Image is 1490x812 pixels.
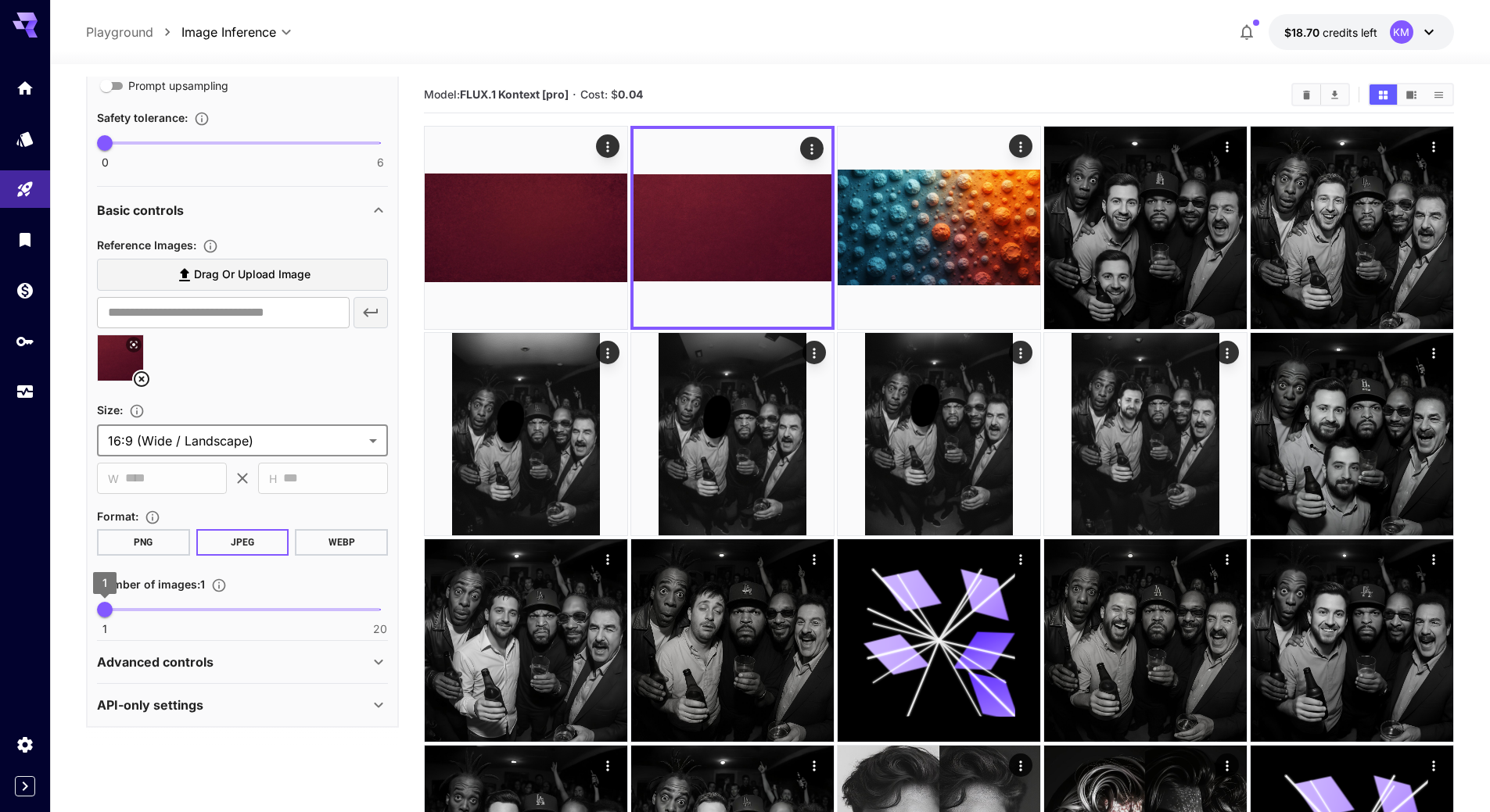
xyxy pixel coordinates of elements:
[1422,134,1445,158] div: Actions
[196,529,289,556] button: JPEG
[97,510,138,523] span: Format :
[15,776,35,796] button: Expand sidebar
[196,238,224,254] button: Upload a reference image to guide the result. This is needed for Image-to-Image or Inpainting. Su...
[1398,84,1425,105] button: Show media in video view
[123,403,151,419] button: Adjust the dimensions of the generated image by specifying its width and height in pixels, or sel...
[97,643,388,681] div: Advanced controls
[97,238,196,252] span: Reference Images :
[838,127,1040,329] img: 9k=
[802,547,826,571] div: Actions
[425,127,627,329] img: 2Q==
[425,333,627,535] img: 2Q==
[1215,134,1239,158] div: Actions
[1422,753,1445,777] div: Actions
[1284,24,1377,41] div: $18.70178
[596,134,619,158] div: Actions
[802,341,826,364] div: Actions
[1009,341,1032,364] div: Actions
[97,201,184,220] p: Basic controls
[1422,547,1445,571] div: Actions
[800,137,824,160] div: Actions
[97,686,388,724] div: API-only settings
[1251,127,1453,329] img: Z
[1323,26,1377,39] span: credits left
[1291,83,1350,106] div: Clear AllDownload All
[631,333,834,535] img: 2Q==
[631,539,834,742] img: 9k=
[16,230,34,249] div: Library
[97,111,188,124] span: Safety tolerance :
[97,191,388,229] div: Basic controls
[425,539,627,742] img: Z
[86,23,153,41] a: Playground
[838,333,1040,535] img: 2Q==
[194,265,311,284] span: Drag or upload image
[1422,341,1445,364] div: Actions
[1044,333,1247,535] img: 2Q==
[1215,547,1239,571] div: Actions
[1370,84,1397,105] button: Show media in grid view
[424,88,569,101] span: Model:
[1321,84,1348,105] button: Download All
[138,510,167,525] button: Choose the file format for the output image.
[97,696,203,714] p: API-only settings
[373,621,387,637] span: 20
[102,621,107,637] span: 1
[1009,547,1032,571] div: Actions
[1284,26,1323,39] span: $18.70
[377,155,384,170] span: 6
[1009,134,1032,158] div: Actions
[596,753,619,777] div: Actions
[97,529,190,556] button: PNG
[1269,14,1454,50] button: $18.70178KM
[16,331,34,351] div: API Keys
[1044,539,1247,742] img: Z
[573,85,576,104] p: ·
[580,88,643,101] span: Cost: $
[1251,333,1453,535] img: 9k=
[16,129,34,148] div: Models
[1425,84,1452,105] button: Show media in list view
[1293,84,1320,105] button: Clear All
[618,88,643,101] b: 0.04
[97,578,205,591] span: Number of images : 1
[1044,127,1247,329] img: Z
[181,23,276,41] span: Image Inference
[188,111,216,127] button: Controls the tolerance level for input and output content moderation. Lower values apply stricter...
[16,180,34,199] div: Playground
[128,77,228,94] span: Prompt upsampling
[634,129,831,327] img: 9k=
[86,23,181,41] nav: breadcrumb
[102,576,107,589] span: 1
[108,431,363,450] span: 16:9 (Wide / Landscape)
[97,653,214,671] p: Advanced controls
[102,155,109,170] span: 0
[1215,341,1239,364] div: Actions
[16,735,34,754] div: Settings
[16,382,34,402] div: Usage
[1368,83,1454,106] div: Show media in grid viewShow media in video viewShow media in list view
[1251,539,1453,742] img: 2Q==
[596,341,619,364] div: Actions
[596,547,619,571] div: Actions
[1009,753,1032,777] div: Actions
[1215,753,1239,777] div: Actions
[16,78,34,98] div: Home
[108,470,119,488] span: W
[16,281,34,300] div: Wallet
[1390,20,1413,44] div: KM
[269,470,277,488] span: H
[295,529,388,556] button: WEBP
[205,578,233,593] button: Specify how many images to generate in a single request. Each image generation will be charged se...
[97,403,123,417] span: Size :
[97,259,388,291] label: Drag or upload image
[802,753,826,777] div: Actions
[460,88,569,101] b: FLUX.1 Kontext [pro]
